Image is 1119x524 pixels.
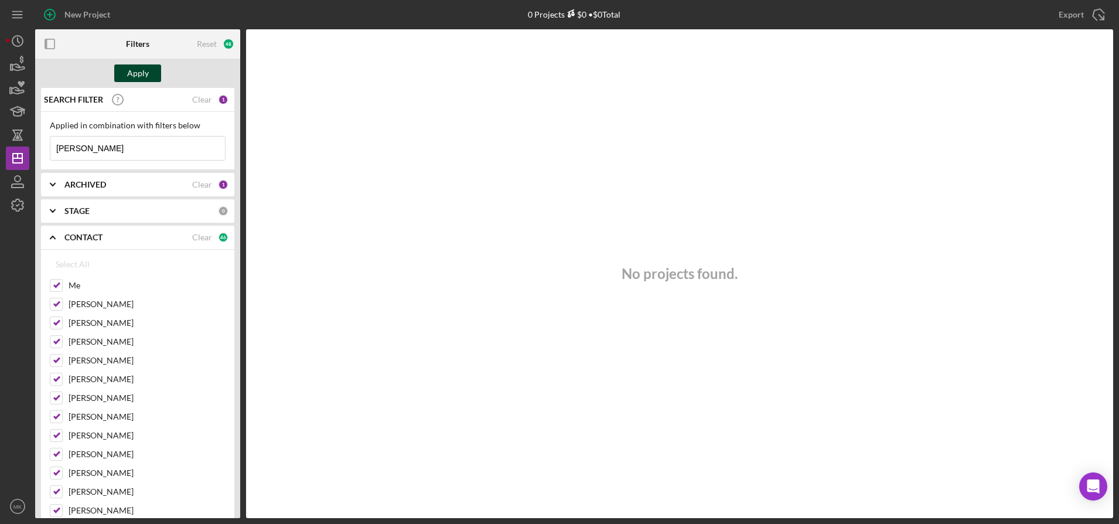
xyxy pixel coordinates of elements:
div: Applied in combination with filters below [50,121,226,130]
h3: No projects found. [622,266,738,282]
label: [PERSON_NAME] [69,430,226,441]
label: [PERSON_NAME] [69,298,226,310]
label: [PERSON_NAME] [69,505,226,516]
b: STAGE [64,206,90,216]
label: [PERSON_NAME] [69,392,226,404]
b: ARCHIVED [64,180,106,189]
div: Clear [192,180,212,189]
label: [PERSON_NAME] [69,411,226,423]
b: CONTACT [64,233,103,242]
label: [PERSON_NAME] [69,486,226,498]
div: Open Intercom Messenger [1079,472,1107,501]
label: [PERSON_NAME] [69,467,226,479]
div: Select All [56,253,90,276]
button: MK [6,495,29,518]
button: Export [1047,3,1113,26]
div: 46 [218,232,228,243]
button: Select All [50,253,95,276]
label: [PERSON_NAME] [69,373,226,385]
div: Reset [197,39,217,49]
div: 1 [218,94,228,105]
b: SEARCH FILTER [44,95,103,104]
div: Clear [192,95,212,104]
div: 0 [218,206,228,216]
div: $0 [565,9,586,19]
div: 1 [218,179,228,190]
label: [PERSON_NAME] [69,336,226,348]
label: [PERSON_NAME] [69,448,226,460]
text: MK [13,503,22,510]
div: Export [1059,3,1084,26]
div: 48 [223,38,234,50]
div: Apply [127,64,149,82]
label: [PERSON_NAME] [69,355,226,366]
button: New Project [35,3,122,26]
label: [PERSON_NAME] [69,317,226,329]
b: Filters [126,39,149,49]
label: Me [69,280,226,291]
div: 0 Projects • $0 Total [528,9,620,19]
button: Apply [114,64,161,82]
div: Clear [192,233,212,242]
div: New Project [64,3,110,26]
